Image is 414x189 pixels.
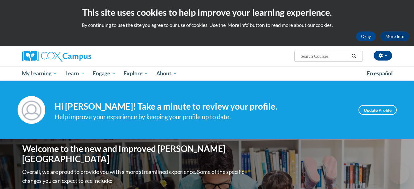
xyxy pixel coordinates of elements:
[124,70,148,77] span: Explore
[13,66,401,81] div: Main menu
[349,52,359,60] button: Search
[346,149,359,162] iframe: Close message
[18,96,45,124] img: Profile Image
[300,52,349,60] input: Search Courses
[120,66,152,81] a: Explore
[55,112,349,122] div: Help improve your experience by keeping your profile up to date.
[18,66,62,81] a: My Learning
[93,70,116,77] span: Engage
[363,67,397,80] a: En español
[156,70,177,77] span: About
[152,66,181,81] a: About
[89,66,120,81] a: Engage
[65,70,85,77] span: Learn
[374,51,392,61] button: Account Settings
[55,101,349,112] h4: Hi [PERSON_NAME]! Take a minute to review your profile.
[359,105,397,115] a: Update Profile
[356,31,376,41] button: Okay
[367,70,393,77] span: En español
[22,144,246,164] h1: Welcome to the new and improved [PERSON_NAME][GEOGRAPHIC_DATA]
[22,167,246,185] p: Overall, we are proud to provide you with a more streamlined experience. Some of the specific cha...
[5,6,409,19] h2: This site uses cookies to help improve your learning experience.
[22,51,139,62] a: Cox Campus
[22,51,91,62] img: Cox Campus
[22,70,57,77] span: My Learning
[5,22,409,28] p: By continuing to use the site you agree to our use of cookies. Use the ‘More info’ button to read...
[61,66,89,81] a: Learn
[380,31,409,41] a: More Info
[389,164,409,184] iframe: Button to launch messaging window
